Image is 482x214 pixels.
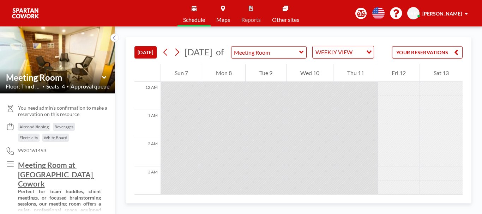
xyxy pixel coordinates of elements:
[54,124,73,129] span: Beverages
[355,48,362,57] input: Search for option
[6,72,102,82] input: Meeting Room
[134,166,161,195] div: 3 AM
[46,83,65,90] span: Seats: 4
[185,47,212,57] span: [DATE]
[202,64,246,82] div: Mon 8
[410,10,417,17] span: RP
[392,46,463,59] button: YOUR RESERVATIONS
[67,84,69,89] span: •
[287,64,333,82] div: Wed 10
[422,11,462,17] span: [PERSON_NAME]
[19,135,38,140] span: Electricity
[18,147,46,154] span: 9920161493
[18,105,109,117] span: You need admin's confirmation to make a reservation on this resource
[313,46,374,58] div: Search for option
[134,138,161,166] div: 2 AM
[134,46,157,59] button: [DATE]
[161,64,202,82] div: Sun 7
[18,160,94,188] u: Meeting Room at [GEOGRAPHIC_DATA] Cowork
[183,17,205,23] span: Schedule
[71,83,109,90] span: Approval queue
[42,84,44,89] span: •
[246,64,286,82] div: Tue 9
[134,82,161,110] div: 12 AM
[11,6,40,20] img: organization-logo
[241,17,261,23] span: Reports
[231,47,299,58] input: Meeting Room
[333,64,378,82] div: Thu 11
[378,64,420,82] div: Fri 12
[216,47,224,57] span: of
[420,64,463,82] div: Sat 13
[19,124,49,129] span: Airconditioning
[6,83,41,90] span: Floor: Third Flo...
[314,48,354,57] span: WEEKLY VIEW
[44,135,67,140] span: White Board
[134,110,161,138] div: 1 AM
[216,17,230,23] span: Maps
[272,17,299,23] span: Other sites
